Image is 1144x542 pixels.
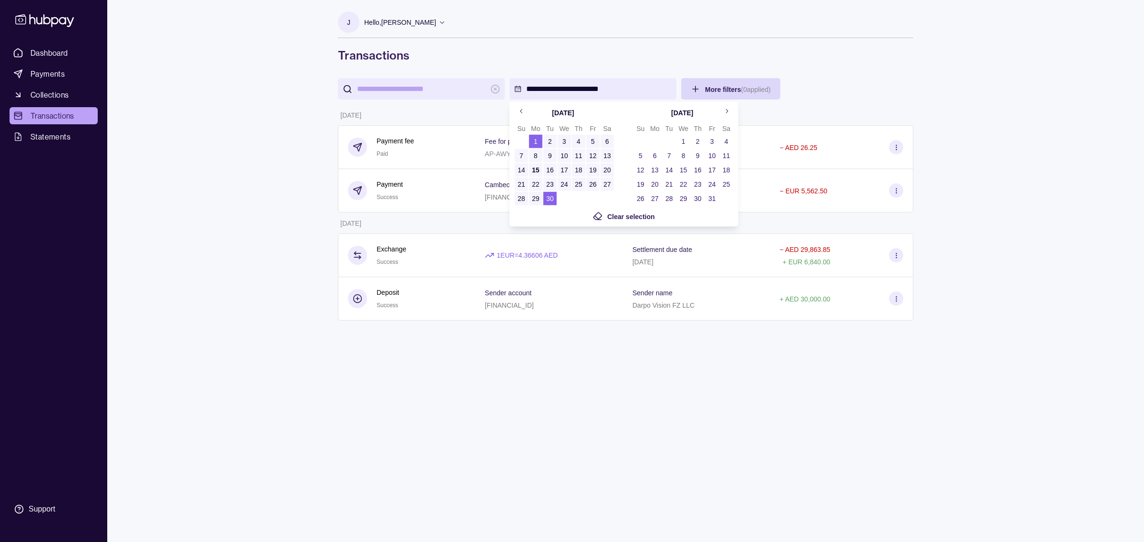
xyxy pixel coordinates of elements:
button: 16 [691,163,705,177]
button: Clear selection [593,211,655,222]
button: 31 [705,192,719,205]
button: 4 [572,135,585,148]
button: 22 [529,178,542,191]
div: [DATE] [552,108,574,118]
button: 29 [529,192,542,205]
th: Sunday [633,123,648,134]
button: 27 [648,192,662,205]
th: Monday [529,123,543,134]
button: 2 [543,135,557,148]
button: 7 [663,149,676,162]
button: 5 [586,135,600,148]
th: Saturday [600,123,614,134]
th: Sunday [514,123,529,134]
button: 7 [515,149,528,162]
button: 9 [691,149,705,162]
button: 26 [634,192,647,205]
button: 15 [529,163,542,177]
button: 17 [558,163,571,177]
th: Thursday [691,123,705,134]
button: 18 [720,163,733,177]
button: 10 [558,149,571,162]
button: 11 [720,149,733,162]
button: 29 [677,192,690,205]
th: Tuesday [662,123,676,134]
button: 6 [601,135,614,148]
button: 21 [663,178,676,191]
button: 5 [634,149,647,162]
th: Tuesday [543,123,557,134]
button: 22 [677,178,690,191]
button: Go to previous month [514,105,529,119]
button: 27 [601,178,614,191]
button: 19 [586,163,600,177]
button: 30 [543,192,557,205]
button: Go to next month [719,105,734,119]
button: 30 [691,192,705,205]
button: 19 [634,178,647,191]
button: 16 [543,163,557,177]
button: 23 [691,178,705,191]
button: 6 [648,149,662,162]
th: Wednesday [676,123,691,134]
th: Friday [705,123,719,134]
button: 17 [705,163,719,177]
button: 18 [572,163,585,177]
button: 20 [601,163,614,177]
th: Wednesday [557,123,572,134]
button: 8 [529,149,542,162]
button: 20 [648,178,662,191]
button: 10 [705,149,719,162]
button: 25 [572,178,585,191]
button: 13 [648,163,662,177]
button: 25 [720,178,733,191]
button: 1 [677,135,690,148]
button: 12 [634,163,647,177]
button: 23 [543,178,557,191]
button: 14 [663,163,676,177]
button: 3 [705,135,719,148]
button: 4 [720,135,733,148]
button: 24 [705,178,719,191]
th: Friday [586,123,600,134]
span: Clear selection [607,213,655,221]
button: 8 [677,149,690,162]
button: 28 [515,192,528,205]
button: 26 [586,178,600,191]
button: 21 [515,178,528,191]
th: Thursday [572,123,586,134]
button: 12 [586,149,600,162]
button: 11 [572,149,585,162]
button: 9 [543,149,557,162]
button: 2 [691,135,705,148]
div: [DATE] [671,108,693,118]
button: 14 [515,163,528,177]
button: 15 [677,163,690,177]
button: 3 [558,135,571,148]
button: 28 [663,192,676,205]
th: Monday [648,123,662,134]
button: 24 [558,178,571,191]
button: 1 [529,135,542,148]
th: Saturday [719,123,734,134]
button: 13 [601,149,614,162]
